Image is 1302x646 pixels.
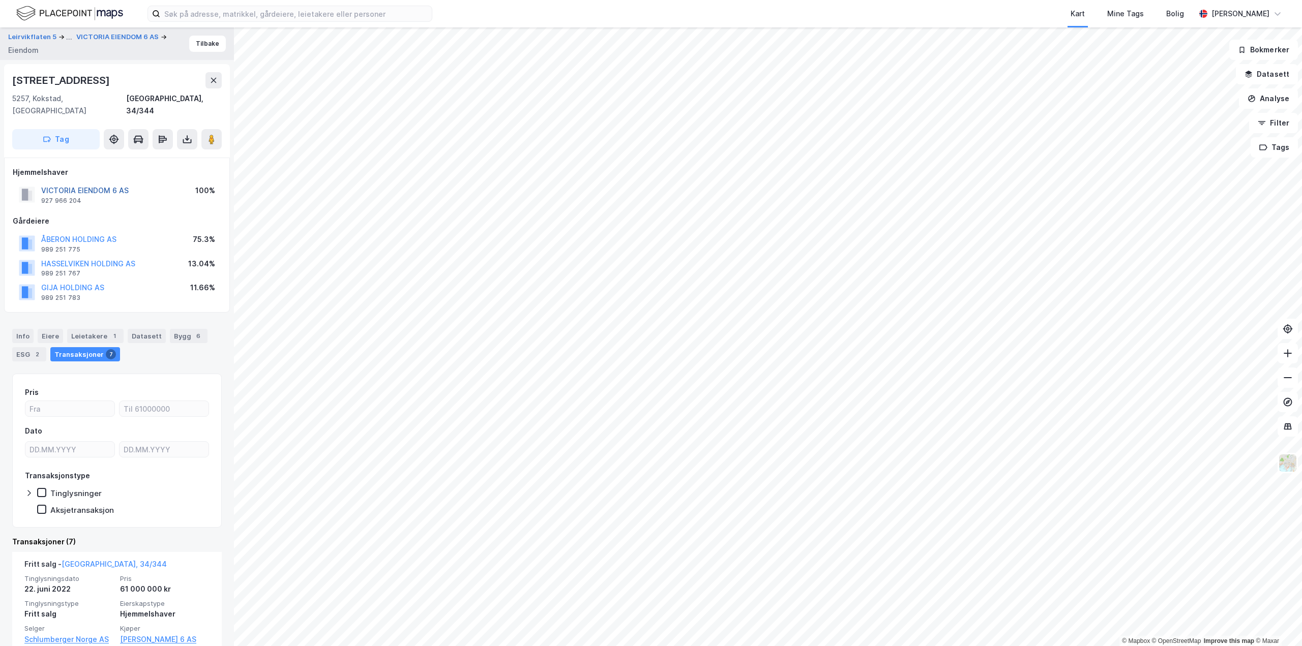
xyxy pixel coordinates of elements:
div: Transaksjoner (7) [12,536,222,548]
input: DD.MM.YYYY [25,442,114,457]
div: Transaksjonstype [25,470,90,482]
input: DD.MM.YYYY [120,442,209,457]
div: Bolig [1166,8,1184,20]
button: VICTORIA EIENDOM 6 AS [76,32,161,42]
div: Transaksjoner [50,347,120,361]
div: Kart [1071,8,1085,20]
div: Eiere [38,329,63,343]
span: Pris [120,574,210,583]
button: Analyse [1239,88,1298,109]
img: logo.f888ab2527a4732fd821a326f86c7f29.svg [16,5,123,22]
div: Tinglysninger [50,488,102,498]
a: Improve this map [1204,637,1254,644]
button: Datasett [1236,64,1298,84]
div: Info [12,329,34,343]
div: 1 [109,331,120,341]
span: Tinglysningsdato [24,574,114,583]
div: 11.66% [190,282,215,294]
div: 100% [195,184,215,197]
div: Fritt salg - [24,558,167,574]
div: 13.04% [188,258,215,270]
img: Z [1278,453,1297,473]
div: 2 [32,349,42,359]
div: 5257, Kokstad, [GEOGRAPHIC_DATA] [12,93,126,117]
div: Fritt salg [24,608,114,620]
div: 22. juni 2022 [24,583,114,595]
span: Selger [24,624,114,633]
input: Søk på adresse, matrikkel, gårdeiere, leietakere eller personer [160,6,432,21]
div: Mine Tags [1107,8,1144,20]
div: Hjemmelshaver [13,166,221,178]
button: Bokmerker [1229,40,1298,60]
a: [GEOGRAPHIC_DATA], 34/344 [62,560,167,568]
div: 61 000 000 kr [120,583,210,595]
div: 989 251 775 [41,245,80,254]
span: Eierskapstype [120,599,210,608]
div: 927 966 204 [41,197,81,205]
div: 7 [106,349,116,359]
span: Kjøper [120,624,210,633]
button: Tilbake [189,36,226,52]
button: Tags [1251,137,1298,158]
a: OpenStreetMap [1152,637,1201,644]
div: Kontrollprogram for chat [1251,597,1302,646]
div: [GEOGRAPHIC_DATA], 34/344 [126,93,222,117]
button: Tag [12,129,100,149]
input: Fra [25,401,114,416]
div: Bygg [170,329,208,343]
div: 989 251 783 [41,294,80,302]
div: Pris [25,386,39,398]
div: [PERSON_NAME] [1211,8,1269,20]
div: Hjemmelshaver [120,608,210,620]
button: Leirvikflaten 5 [8,31,58,43]
a: Mapbox [1122,637,1150,644]
div: ... [66,31,72,43]
div: Gårdeiere [13,215,221,227]
div: 75.3% [193,233,215,245]
div: 989 251 767 [41,269,80,278]
input: Til 61000000 [120,401,209,416]
div: Eiendom [8,44,39,56]
iframe: Chat Widget [1251,597,1302,646]
span: Tinglysningstype [24,599,114,608]
button: Filter [1249,113,1298,133]
div: Datasett [128,329,166,343]
div: 6 [193,331,203,341]
div: ESG [12,347,46,361]
div: [STREET_ADDRESS] [12,72,112,88]
div: Aksjetransaksjon [50,505,114,515]
div: Leietakere [67,329,124,343]
div: Dato [25,425,42,437]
